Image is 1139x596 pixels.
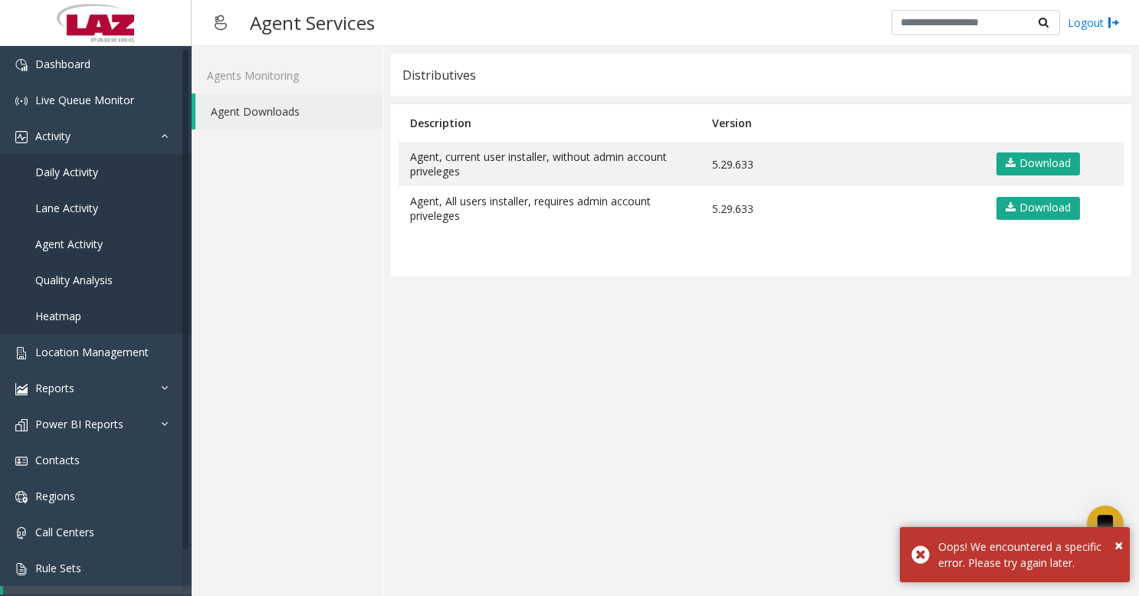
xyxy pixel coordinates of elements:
span: × [1114,535,1123,555]
td: 5.29.633 [701,142,983,186]
span: Rule Sets [35,561,81,575]
img: pageIcon [207,4,235,41]
span: Quality Analysis [35,273,113,287]
h3: Agent Services [242,4,382,41]
a: Download [996,152,1080,175]
img: 'icon' [15,563,28,575]
img: 'icon' [15,455,28,467]
span: Contacts [35,453,80,467]
img: logout [1108,15,1120,31]
td: Agent, All users installer, requires admin account priveleges [399,186,701,231]
span: Lane Activity [35,201,98,215]
span: Power BI Reports [35,417,123,431]
span: Dashboard [35,57,90,71]
a: Logout [1068,15,1120,31]
img: 'icon' [15,95,28,107]
a: Agents Monitoring [192,57,382,93]
td: Agent, current user installer, without admin account priveleges [399,142,701,186]
th: Description [399,104,701,142]
th: Version [701,104,983,142]
span: Live Queue Monitor [35,93,134,107]
img: 'icon' [15,527,28,539]
span: Regions [35,489,75,503]
button: Close [1114,534,1123,557]
td: 5.29.633 [701,186,983,231]
span: Call Centers [35,525,94,539]
img: 'icon' [15,383,28,395]
img: 'icon' [15,491,28,503]
img: 'icon' [15,131,28,143]
a: Agent Downloads [195,93,382,129]
span: Activity [35,129,71,143]
a: Download [996,197,1080,220]
div: Oops! We encountered a specific error. Please try again later. [938,539,1118,571]
span: Heatmap [35,309,81,323]
span: Agent Activity [35,237,103,251]
img: 'icon' [15,59,28,71]
img: 'icon' [15,347,28,359]
img: 'icon' [15,419,28,431]
span: Location Management [35,345,149,359]
span: Reports [35,381,74,395]
span: Daily Activity [35,165,98,179]
div: Distributives [402,65,476,85]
